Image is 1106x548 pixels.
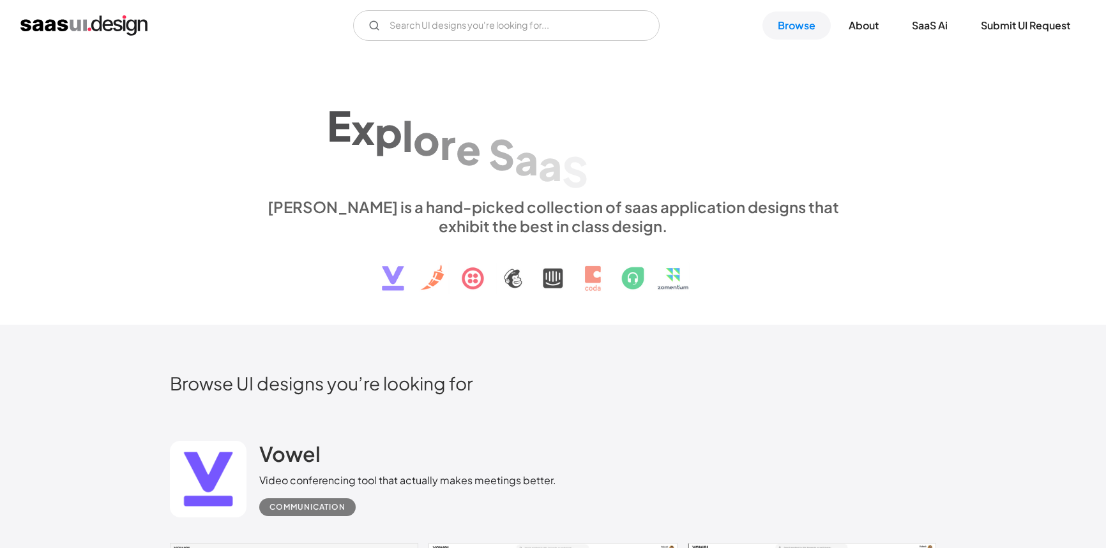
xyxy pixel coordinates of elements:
a: Browse [762,11,831,40]
div: o [413,115,440,164]
a: Submit UI Request [966,11,1086,40]
div: a [515,135,538,184]
div: p [375,107,402,156]
div: r [440,119,456,168]
div: a [538,140,562,189]
h2: Vowel [259,441,321,466]
div: [PERSON_NAME] is a hand-picked collection of saas application designs that exhibit the best in cl... [259,197,847,235]
a: About [833,11,894,40]
div: Video conferencing tool that actually makes meetings better. [259,473,556,488]
div: E [327,100,351,149]
h2: Browse UI designs you’re looking for [170,372,936,394]
a: home [20,15,148,36]
a: Vowel [259,441,321,473]
div: e [456,124,481,173]
div: S [562,146,588,195]
a: SaaS Ai [897,11,963,40]
div: l [402,111,413,160]
form: Email Form [353,10,660,41]
img: text, icon, saas logo [360,235,746,302]
div: x [351,103,375,152]
div: S [489,129,515,178]
input: Search UI designs you're looking for... [353,10,660,41]
div: Communication [269,500,345,515]
h1: Explore SaaS UI design patterns & interactions. [259,87,847,185]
